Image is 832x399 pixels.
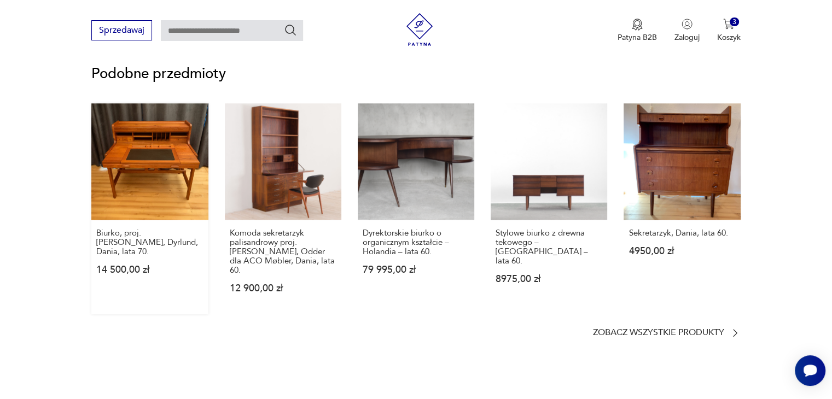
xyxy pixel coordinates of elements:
p: Koszyk [717,32,741,43]
button: 3Koszyk [717,19,741,43]
img: Ikona medalu [632,19,643,31]
img: Patyna - sklep z meblami i dekoracjami vintage [403,13,436,46]
a: Zobacz wszystkie produkty [593,327,741,338]
img: Ikonka użytkownika [682,19,693,30]
a: Biurko, proj. John Mortensen, Dyrlund, Dania, lata 70.Biurko, proj. [PERSON_NAME], Dyrlund, Dania... [91,103,208,314]
p: Patyna B2B [618,32,657,43]
div: 3 [730,17,739,27]
a: Dyrektorskie biurko o organicznym kształcie – Holandia – lata 60.Dyrektorskie biurko o organiczny... [358,103,474,314]
p: Podobne przedmioty [91,67,740,80]
p: Biurko, proj. [PERSON_NAME], Dyrlund, Dania, lata 70. [96,228,203,256]
p: 8975,00 zł [496,274,602,284]
a: Stylowe biurko z drewna tekowego – Wielka Brytania – lata 60.Stylowe biurko z drewna tekowego – [... [491,103,607,314]
p: Stylowe biurko z drewna tekowego – [GEOGRAPHIC_DATA] – lata 60. [496,228,602,266]
a: Ikona medaluPatyna B2B [618,19,657,43]
a: Sekretarzyk, Dania, lata 60.Sekretarzyk, Dania, lata 60.4950,00 zł [624,103,740,314]
a: Sprzedawaj [91,27,152,35]
img: Ikona koszyka [723,19,734,30]
button: Patyna B2B [618,19,657,43]
p: Zobacz wszystkie produkty [593,329,724,336]
button: Zaloguj [674,19,700,43]
iframe: Smartsupp widget button [795,355,825,386]
p: Komoda sekretarzyk palisandrowy proj. [PERSON_NAME], Odder dla ACO Møbler, Dania, lata 60. [230,228,336,275]
p: Sekretarzyk, Dania, lata 60. [629,228,735,238]
p: 4950,00 zł [629,247,735,256]
p: Zaloguj [674,32,700,43]
a: Komoda sekretarzyk palisandrowy proj. A. Christensen, Odder dla ACO Møbler, Dania, lata 60.Komoda... [225,103,341,314]
button: Szukaj [284,24,297,37]
p: Dyrektorskie biurko o organicznym kształcie – Holandia – lata 60. [363,228,469,256]
p: 14 500,00 zł [96,265,203,274]
button: Sprzedawaj [91,20,152,40]
p: 12 900,00 zł [230,284,336,293]
p: 79 995,00 zł [363,265,469,274]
